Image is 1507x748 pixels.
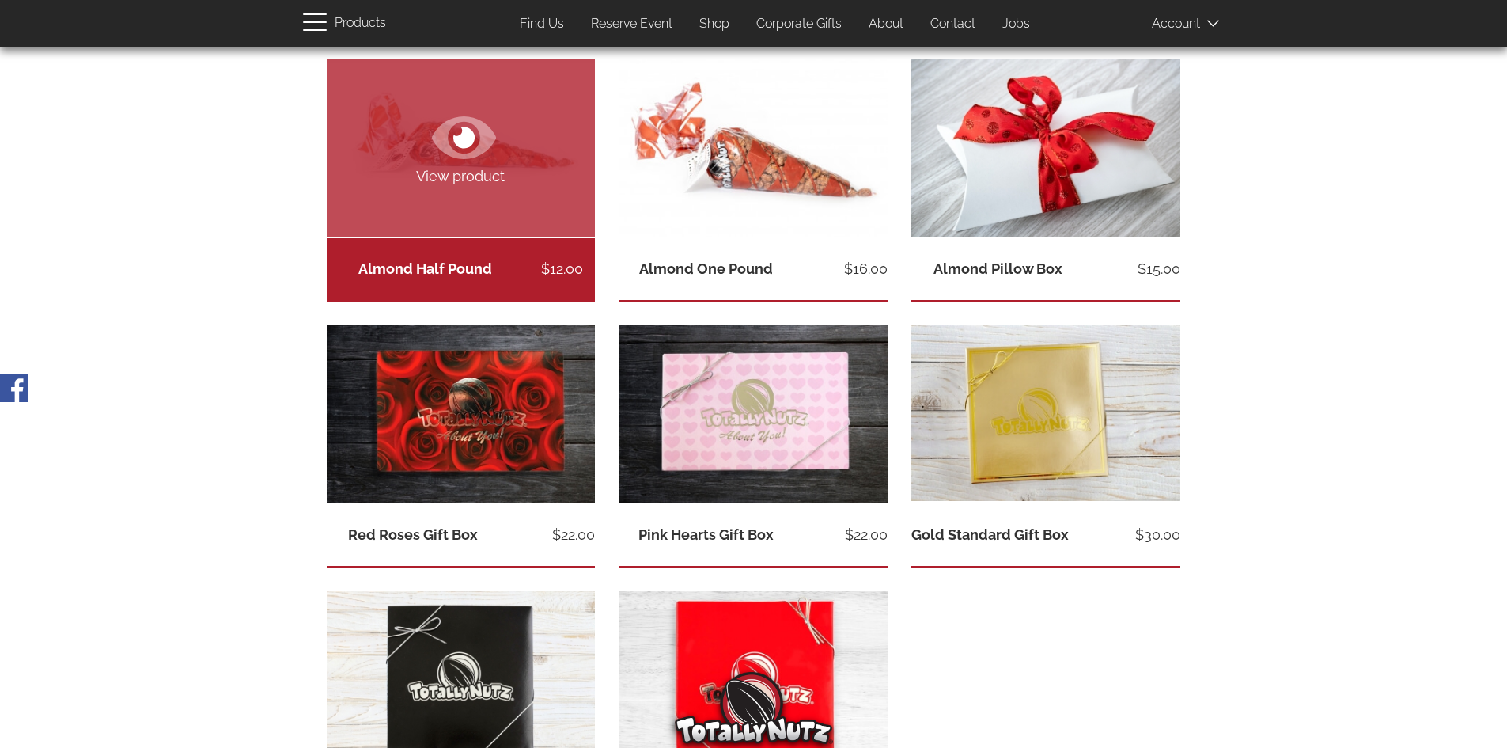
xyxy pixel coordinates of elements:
img: light pink box with darker pink hearts wrapped in a gold ribbon with gold Totally Nutz logo which... [619,325,888,503]
a: Pink Hearts Gift Box [638,526,774,543]
a: Jobs [990,9,1042,40]
img: Almonds, cinnamon glazed almonds, gift, nuts, gift box, pillow box, client gift, holiday gift, to... [911,59,1180,239]
a: Shop [687,9,741,40]
img: Totally Nutz Logo [675,672,833,744]
span: View product [327,166,596,187]
a: Red Roses Gift Box [348,526,478,543]
a: Gold Standard Gift Box [911,526,1069,543]
a: About [857,9,915,40]
img: one pound of cinnamon-sugar glazed almonds inside a red and clear Totally Nutz poly bag [619,59,888,237]
a: Corporate Gifts [744,9,854,40]
a: Reserve Event [579,9,684,40]
a: View product [327,59,596,237]
a: Contact [918,9,987,40]
img: 2 part gift box with red roses printed on it, Totally Nutz logo printed on top in gold [327,325,596,503]
a: Almond Pillow Box [933,260,1062,277]
span: Products [335,12,386,35]
a: Almond One Pound [639,260,773,277]
a: Find Us [508,9,576,40]
img: gold signature 4-choice gift box with gold on gold totally nutz logo, box on a light wood background [911,325,1180,501]
a: Almond Half Pound [358,260,492,277]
